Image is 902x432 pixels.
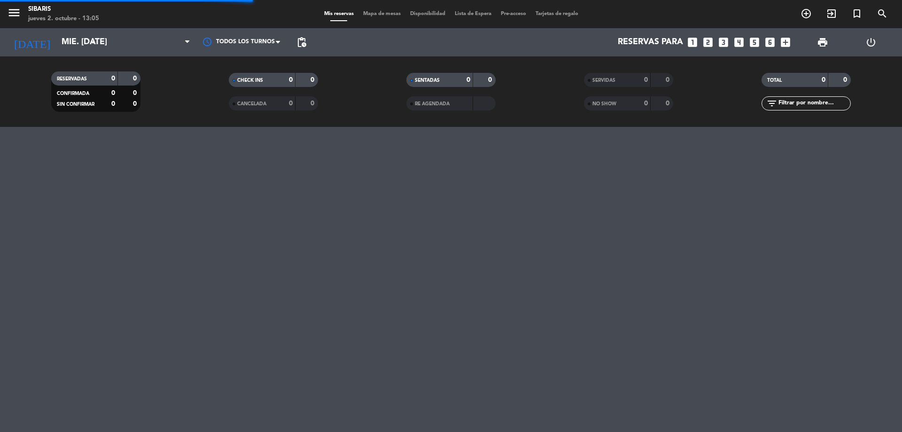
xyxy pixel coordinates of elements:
[843,77,849,83] strong: 0
[57,77,87,81] span: RESERVADAS
[531,11,583,16] span: Tarjetas de regalo
[289,100,293,107] strong: 0
[133,75,139,82] strong: 0
[767,78,782,83] span: TOTAL
[822,77,825,83] strong: 0
[488,77,494,83] strong: 0
[779,36,792,48] i: add_box
[319,11,358,16] span: Mis reservas
[666,77,671,83] strong: 0
[778,98,850,109] input: Filtrar por nombre...
[111,90,115,96] strong: 0
[28,14,99,24] div: jueves 2. octubre - 13:05
[644,100,648,107] strong: 0
[450,11,496,16] span: Lista de Espera
[415,102,450,106] span: RE AGENDADA
[618,38,683,47] span: Reservas para
[28,5,99,14] div: sibaris
[826,8,837,19] i: exit_to_app
[666,100,671,107] strong: 0
[405,11,450,16] span: Disponibilidad
[496,11,531,16] span: Pre-acceso
[847,28,895,56] div: LOG OUT
[7,6,21,23] button: menu
[358,11,405,16] span: Mapa de mesas
[592,102,616,106] span: NO SHOW
[686,36,699,48] i: looks_one
[592,78,615,83] span: SERVIDAS
[57,91,89,96] span: CONFIRMADA
[133,90,139,96] strong: 0
[57,102,94,107] span: SIN CONFIRMAR
[748,36,761,48] i: looks_5
[467,77,470,83] strong: 0
[7,6,21,20] i: menu
[289,77,293,83] strong: 0
[817,37,828,48] span: print
[237,102,266,106] span: CANCELADA
[702,36,714,48] i: looks_two
[717,36,730,48] i: looks_3
[733,36,745,48] i: looks_4
[111,101,115,107] strong: 0
[851,8,863,19] i: turned_in_not
[766,98,778,109] i: filter_list
[311,100,316,107] strong: 0
[865,37,877,48] i: power_settings_new
[764,36,776,48] i: looks_6
[311,77,316,83] strong: 0
[133,101,139,107] strong: 0
[415,78,440,83] span: SENTADAS
[644,77,648,83] strong: 0
[801,8,812,19] i: add_circle_outline
[296,37,307,48] span: pending_actions
[877,8,888,19] i: search
[87,37,99,48] i: arrow_drop_down
[237,78,263,83] span: CHECK INS
[111,75,115,82] strong: 0
[7,32,57,53] i: [DATE]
